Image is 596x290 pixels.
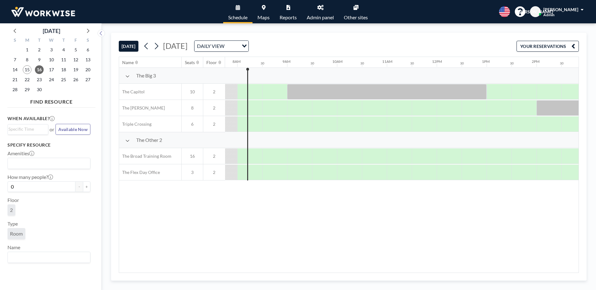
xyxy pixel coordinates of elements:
h3: Specify resource [7,142,90,148]
span: The Capitol [119,89,145,95]
span: Saturday, September 13, 2025 [84,55,92,64]
span: Sunday, September 7, 2025 [11,55,19,64]
span: Admin [543,12,555,17]
span: [PERSON_NAME] [543,7,578,12]
label: Type [7,221,18,227]
div: Search for option [8,124,48,134]
div: 30 [360,61,364,65]
span: Admin panel [307,15,334,20]
span: Tuesday, September 2, 2025 [35,45,44,54]
span: The Big 3 [136,72,156,79]
span: Sunday, September 14, 2025 [11,65,19,74]
div: 30 [510,61,514,65]
div: 30 [261,61,264,65]
span: 2 [203,121,225,127]
span: Schedule [228,15,248,20]
span: Monday, September 1, 2025 [23,45,31,54]
div: 9AM [282,59,291,64]
span: Monday, September 8, 2025 [23,55,31,64]
div: 1PM [482,59,490,64]
span: 16 [182,153,203,159]
span: 2 [203,153,225,159]
span: Monday, September 29, 2025 [23,85,31,94]
span: Wednesday, September 17, 2025 [47,65,56,74]
label: Name [7,244,20,250]
span: 10 [182,89,203,95]
span: Room [10,231,23,237]
span: Tuesday, September 23, 2025 [35,75,44,84]
span: DAILY VIEW [196,42,226,50]
span: Friday, September 19, 2025 [71,65,80,74]
span: Friday, September 26, 2025 [71,75,80,84]
div: [DATE] [43,26,60,35]
div: 2PM [532,59,540,64]
span: Saturday, September 20, 2025 [84,65,92,74]
span: Thursday, September 18, 2025 [59,65,68,74]
div: T [57,37,70,45]
div: 30 [410,61,414,65]
div: 30 [310,61,314,65]
div: T [33,37,46,45]
span: Tuesday, September 16, 2025 [35,65,44,74]
span: Triple Crossing [119,121,151,127]
span: Other sites [344,15,368,20]
button: - [75,181,83,192]
div: M [21,37,33,45]
span: 2 [203,89,225,95]
label: Amenities [7,150,34,157]
span: 2 [10,207,13,213]
div: 10AM [332,59,343,64]
div: 30 [460,61,464,65]
div: Name [122,60,134,65]
span: [DATE] [163,41,188,50]
div: F [70,37,82,45]
button: [DATE] [119,41,138,52]
input: Search for option [8,126,45,133]
span: Monday, September 15, 2025 [23,65,31,74]
span: Thursday, September 4, 2025 [59,45,68,54]
span: Tuesday, September 9, 2025 [35,55,44,64]
div: 8AM [233,59,241,64]
input: Search for option [226,42,238,50]
div: Seats [185,60,195,65]
input: Search for option [8,159,87,167]
div: 12PM [432,59,442,64]
button: + [83,181,90,192]
div: 11AM [382,59,392,64]
span: Reports [280,15,297,20]
span: 3 [182,170,203,175]
span: The Broad Training Room [119,153,171,159]
span: Friday, September 12, 2025 [71,55,80,64]
span: The Other 2 [136,137,162,143]
img: organization-logo [10,6,76,18]
span: Monday, September 22, 2025 [23,75,31,84]
input: Search for option [8,253,87,261]
span: Saturday, September 6, 2025 [84,45,92,54]
span: [PERSON_NAME] [518,9,553,15]
span: Wednesday, September 3, 2025 [47,45,56,54]
div: S [82,37,94,45]
div: Search for option [8,252,90,263]
span: 2 [203,105,225,111]
div: Floor [206,60,217,65]
button: YOUR RESERVATIONS [517,41,579,52]
span: The Flex Day Office [119,170,160,175]
span: Saturday, September 27, 2025 [84,75,92,84]
div: 30 [560,61,564,65]
span: Thursday, September 11, 2025 [59,55,68,64]
span: 6 [182,121,203,127]
div: S [9,37,21,45]
div: W [46,37,58,45]
span: 8 [182,105,203,111]
span: Friday, September 5, 2025 [71,45,80,54]
span: Sunday, September 28, 2025 [11,85,19,94]
div: Search for option [195,41,248,51]
span: Available Now [58,127,88,132]
span: 2 [203,170,225,175]
span: or [50,126,54,133]
span: Sunday, September 21, 2025 [11,75,19,84]
label: Floor [7,197,19,203]
span: Thursday, September 25, 2025 [59,75,68,84]
span: Tuesday, September 30, 2025 [35,85,44,94]
span: The [PERSON_NAME] [119,105,165,111]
